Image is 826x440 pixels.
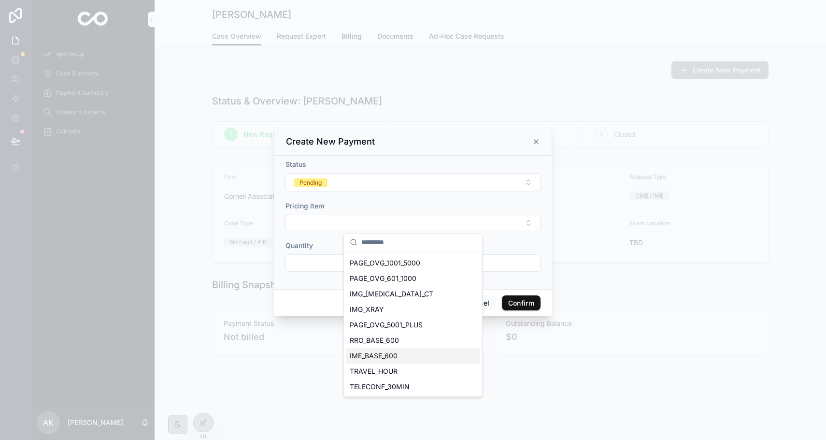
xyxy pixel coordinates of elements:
[286,136,375,147] h3: Create New Payment
[350,289,433,299] span: IMG_[MEDICAL_DATA]_CT
[350,258,420,268] span: PAGE_OVG_1001_5000
[350,367,398,376] span: TRAVEL_HOUR
[350,305,384,314] span: IMG_XRAY
[350,274,416,283] span: PAGE_OVG_601_1000
[285,215,541,231] button: Select Button
[299,178,322,187] div: Pending
[344,251,482,396] div: Suggestions
[285,241,313,249] span: Quantity
[350,382,410,392] span: TELECONF_30MIN
[502,295,541,311] button: Confirm
[350,320,423,330] span: PAGE_OVG_5001_PLUS
[350,336,399,345] span: RRO_BASE_600
[285,173,541,191] button: Select Button
[285,202,324,210] span: Pricing Item
[350,351,398,361] span: IME_BASE_600
[285,160,306,168] span: Status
